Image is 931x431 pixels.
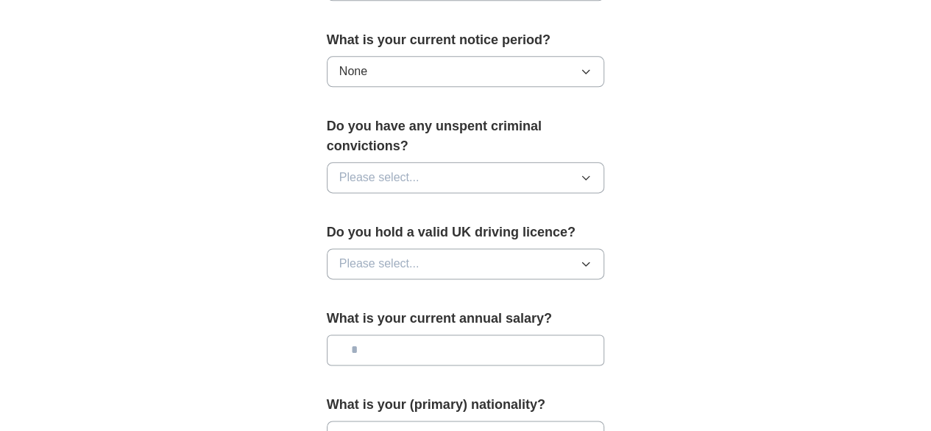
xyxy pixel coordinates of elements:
[327,309,605,329] label: What is your current annual salary?
[327,395,605,415] label: What is your (primary) nationality?
[327,222,605,242] label: Do you hold a valid UK driving licence?
[339,169,420,186] span: Please select...
[327,248,605,279] button: Please select...
[327,162,605,193] button: Please select...
[339,255,420,273] span: Please select...
[327,56,605,87] button: None
[327,30,605,50] label: What is your current notice period?
[327,116,605,156] label: Do you have any unspent criminal convictions?
[339,63,367,80] span: None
